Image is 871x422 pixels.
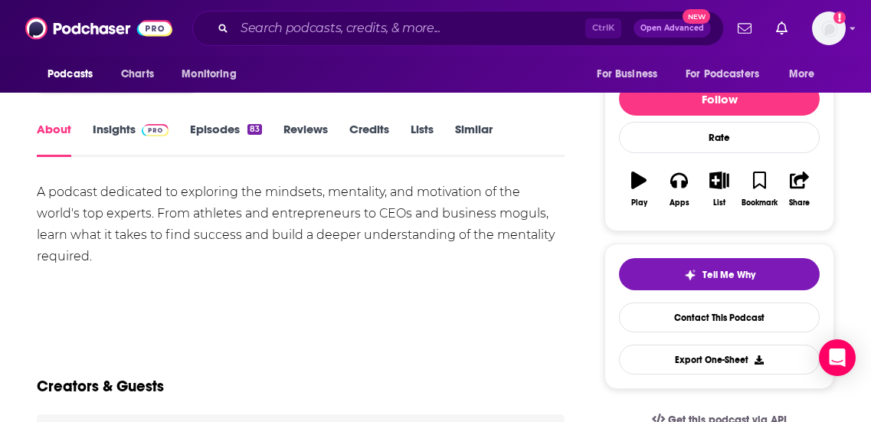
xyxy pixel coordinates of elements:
a: Credits [349,122,389,157]
span: Ctrl K [585,18,621,38]
div: Apps [670,198,689,208]
button: open menu [676,60,781,89]
a: Lists [411,122,434,157]
button: Follow [619,82,820,116]
img: tell me why sparkle [684,269,696,281]
button: Apps [659,162,699,217]
button: open menu [37,60,113,89]
input: Search podcasts, credits, & more... [234,16,585,41]
button: open menu [778,60,834,89]
a: Charts [111,60,163,89]
div: 83 [247,124,262,135]
span: New [683,9,710,24]
button: Show profile menu [812,11,846,45]
button: List [699,162,739,217]
button: Export One-Sheet [619,345,820,375]
img: Podchaser - Follow, Share and Rate Podcasts [25,14,172,43]
a: About [37,122,71,157]
a: Contact This Podcast [619,303,820,332]
span: More [789,64,815,85]
span: Open Advanced [640,25,704,32]
div: Play [631,198,647,208]
span: Charts [121,64,154,85]
div: Rate [619,122,820,153]
div: List [713,198,725,208]
svg: Add a profile image [833,11,846,24]
span: For Business [597,64,657,85]
button: open menu [171,60,256,89]
img: Podchaser Pro [142,124,169,136]
a: Reviews [283,122,328,157]
span: Logged in as HavasFormulab2b [812,11,846,45]
button: tell me why sparkleTell Me Why [619,258,820,290]
div: A podcast dedicated to exploring the mindsets, mentality, and motivation of the world's top exper... [37,182,565,267]
a: Similar [455,122,493,157]
a: Show notifications dropdown [770,15,794,41]
span: Podcasts [47,64,93,85]
a: InsightsPodchaser Pro [93,122,169,157]
div: Search podcasts, credits, & more... [192,11,724,46]
button: Play [619,162,659,217]
span: For Podcasters [686,64,759,85]
div: Open Intercom Messenger [819,339,856,376]
button: Share [780,162,820,217]
div: Share [789,198,810,208]
a: Episodes83 [190,122,262,157]
span: Tell Me Why [702,269,755,281]
button: Open AdvancedNew [634,19,711,38]
h2: Creators & Guests [37,377,164,396]
div: Bookmark [742,198,778,208]
span: Monitoring [182,64,236,85]
img: User Profile [812,11,846,45]
button: open menu [586,60,676,89]
button: Bookmark [739,162,779,217]
a: Show notifications dropdown [732,15,758,41]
